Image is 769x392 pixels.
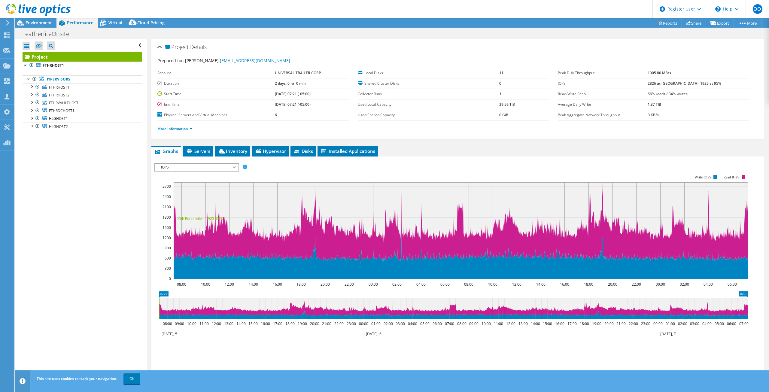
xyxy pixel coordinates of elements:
span: Inventory [218,148,247,154]
span: [PERSON_NAME], [185,58,290,63]
span: Details [190,43,207,50]
text: 08:00 [464,282,473,287]
a: HLGHOST2 [23,123,142,130]
a: FTHRHOST1 [23,62,142,69]
text: 300 [165,266,171,271]
text: 15:00 [248,321,258,326]
a: FTHRVAULTHOST [23,99,142,107]
text: 06:00 [433,321,442,326]
span: OO [753,4,762,14]
text: 11:00 [199,321,209,326]
text: 14:00 [536,282,546,287]
a: OK [123,373,140,384]
text: 21:00 [616,321,626,326]
label: End Time [157,102,275,108]
b: 39.59 TiB [499,102,515,107]
text: 95th Percentile = 1925 IOPS [177,216,223,221]
text: 02:00 [680,282,689,287]
span: FTHRHOST2 [49,93,69,98]
text: 15:00 [543,321,552,326]
text: 09:00 [175,321,184,326]
text: 00:00 [653,321,663,326]
text: 04:00 [416,282,426,287]
span: Servers [186,148,210,154]
span: FTHRVAULTHOST [49,100,78,105]
span: Project [165,44,189,50]
text: 14:00 [249,282,258,287]
text: 05:00 [420,321,430,326]
span: Performance [67,20,93,26]
label: Prepared for: [157,58,184,63]
text: 22:00 [334,321,344,326]
text: 18:00 [580,321,589,326]
text: 12:00 [512,282,521,287]
a: Hypervisors [23,75,142,83]
text: 04:00 [704,282,713,287]
text: 16:00 [273,282,282,287]
text: 900 [165,245,171,251]
label: Peak Aggregate Network Throughput [558,112,648,118]
text: 08:00 [163,321,172,326]
label: Physical Servers and Virtual Machines [157,112,275,118]
text: 16:00 [555,321,564,326]
text: 07:00 [739,321,749,326]
a: Export [706,18,734,28]
text: 19:00 [592,321,601,326]
b: 2826 at [GEOGRAPHIC_DATA], 1925 at 95% [648,81,721,86]
a: Project [23,52,142,62]
text: 10:00 [187,321,196,326]
text: 13:00 [518,321,528,326]
b: 0 [499,81,501,86]
b: 66% reads / 34% writes [648,91,688,96]
label: Peak Disk Throughput [558,70,648,76]
text: 12:00 [506,321,515,326]
text: 18:00 [285,321,295,326]
text: 07:00 [445,321,454,326]
a: More [734,18,761,28]
text: 02:00 [384,321,393,326]
b: [DATE] 07:21 (-05:00) [275,102,311,107]
text: 11:00 [494,321,503,326]
text: 2100 [163,204,171,209]
text: 19:00 [298,321,307,326]
text: 03:00 [690,321,699,326]
text: 03:00 [396,321,405,326]
text: 02:00 [678,321,687,326]
text: Write IOPS [695,175,711,179]
text: 08:00 [457,321,467,326]
text: 1500 [163,225,171,230]
label: Local Disks [358,70,499,76]
span: Environment [26,20,52,26]
h2: Advanced Graph Controls [154,368,226,380]
text: Read IOPS [724,175,740,179]
text: 00:00 [359,321,368,326]
text: 01:00 [371,321,381,326]
a: FTHRHOST2 [23,91,142,99]
a: [EMAIL_ADDRESS][DOMAIN_NAME] [220,58,290,63]
text: 01:00 [666,321,675,326]
span: FTHRHOST1 [49,85,69,90]
text: 12:00 [225,282,234,287]
text: 1200 [163,235,171,240]
text: 12:00 [212,321,221,326]
text: 2400 [163,194,171,199]
span: HLGHOST1 [49,116,68,121]
label: Read/Write Ratio [558,91,648,97]
a: Reports [653,18,682,28]
text: 16:00 [261,321,270,326]
text: 20:00 [604,321,614,326]
span: Installed Applications [321,148,375,154]
b: 6 [275,112,277,117]
label: IOPS [558,81,648,87]
text: 22:00 [629,321,638,326]
text: 23:00 [641,321,650,326]
span: IOPS [158,164,235,171]
text: 0 [169,276,171,281]
text: 00:00 [656,282,665,287]
text: 06:00 [727,321,736,326]
text: 08:00 [177,282,186,287]
text: 14:00 [531,321,540,326]
label: Shared Cluster Disks [358,81,499,87]
label: Used Local Capacity [358,102,499,108]
text: 09:00 [469,321,479,326]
